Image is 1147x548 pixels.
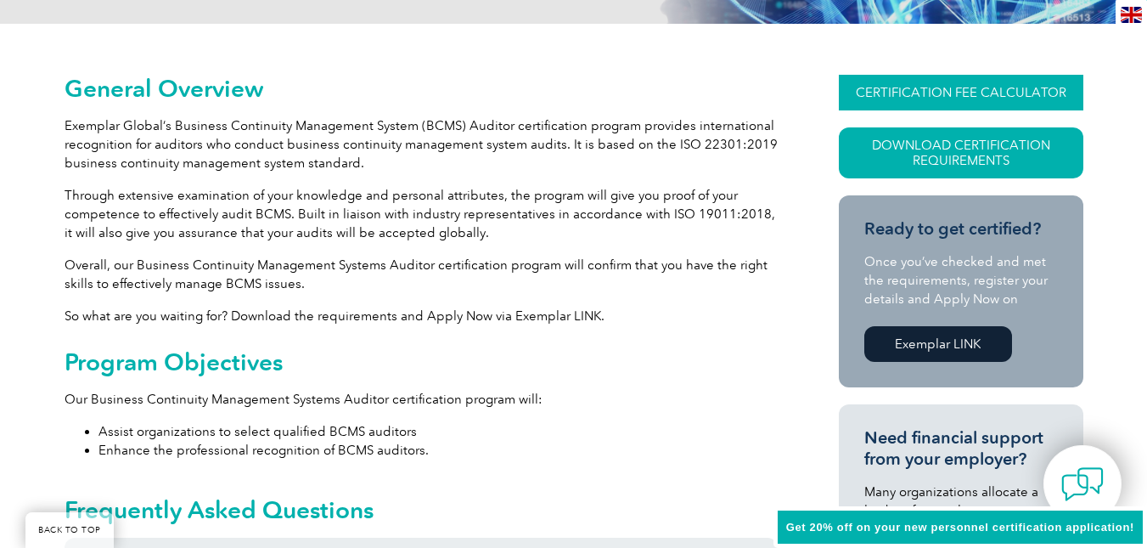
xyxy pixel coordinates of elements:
p: Overall, our Business Continuity Management Systems Auditor certification program will confirm th... [65,256,778,293]
h2: Frequently Asked Questions [65,496,778,523]
p: Exemplar Global’s Business Continuity Management System (BCMS) Auditor certification program prov... [65,116,778,172]
span: Get 20% off on your new personnel certification application! [786,521,1134,534]
h3: Need financial support from your employer? [864,427,1058,470]
li: Enhance the professional recognition of BCMS auditors. [98,441,778,460]
p: Once you’ve checked and met the requirements, register your details and Apply Now on [864,252,1058,308]
a: CERTIFICATION FEE CALCULATOR [839,75,1083,110]
img: en [1121,7,1142,23]
li: Assist organizations to select qualified BCMS auditors [98,422,778,441]
a: Download Certification Requirements [839,127,1083,178]
p: Through extensive examination of your knowledge and personal attributes, the program will give yo... [65,186,778,242]
h3: Ready to get certified? [864,218,1058,240]
h2: Program Objectives [65,348,778,376]
img: contact-chat.png [1061,463,1104,506]
a: Exemplar LINK [864,326,1012,362]
p: Our Business Continuity Management Systems Auditor certification program will: [65,390,778,409]
h2: General Overview [65,75,778,102]
p: So what are you waiting for? Download the requirements and Apply Now via Exemplar LINK. [65,307,778,325]
a: BACK TO TOP [25,512,114,548]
